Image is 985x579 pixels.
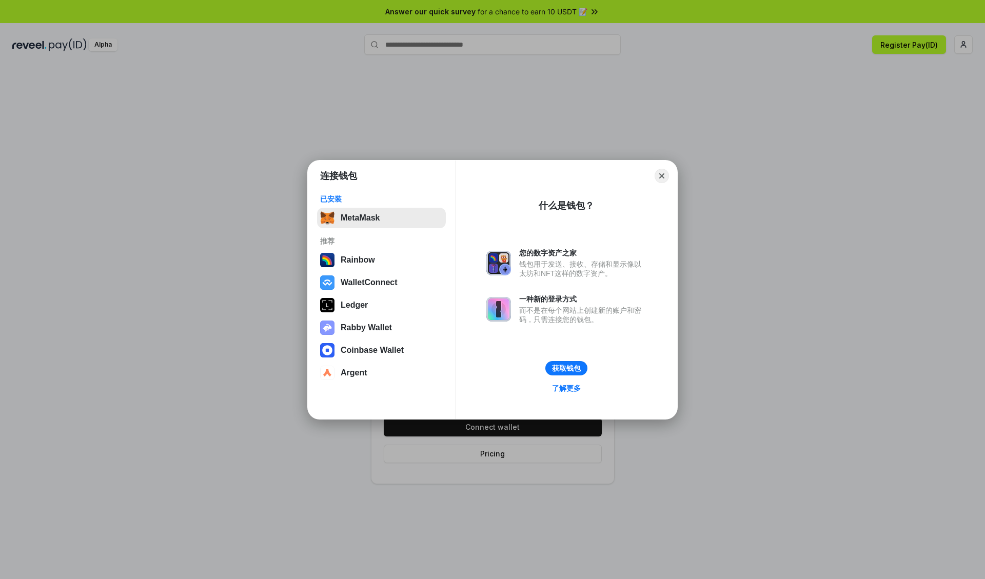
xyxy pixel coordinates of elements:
[320,298,334,312] img: svg+xml,%3Csvg%20xmlns%3D%22http%3A%2F%2Fwww.w3.org%2F2000%2Fsvg%22%20width%3D%2228%22%20height%3...
[341,368,367,377] div: Argent
[320,321,334,335] img: svg+xml,%3Csvg%20xmlns%3D%22http%3A%2F%2Fwww.w3.org%2F2000%2Fsvg%22%20fill%3D%22none%22%20viewBox...
[486,251,511,275] img: svg+xml,%3Csvg%20xmlns%3D%22http%3A%2F%2Fwww.w3.org%2F2000%2Fsvg%22%20fill%3D%22none%22%20viewBox...
[552,384,581,393] div: 了解更多
[320,236,443,246] div: 推荐
[320,211,334,225] img: svg+xml,%3Csvg%20fill%3D%22none%22%20height%3D%2233%22%20viewBox%3D%220%200%2035%2033%22%20width%...
[519,259,646,278] div: 钱包用于发送、接收、存储和显示像以太坊和NFT这样的数字资产。
[317,250,446,270] button: Rainbow
[320,366,334,380] img: svg+xml,%3Csvg%20width%3D%2228%22%20height%3D%2228%22%20viewBox%3D%220%200%2028%2028%22%20fill%3D...
[317,340,446,361] button: Coinbase Wallet
[320,253,334,267] img: svg+xml,%3Csvg%20width%3D%22120%22%20height%3D%22120%22%20viewBox%3D%220%200%20120%20120%22%20fil...
[341,213,380,223] div: MetaMask
[341,323,392,332] div: Rabby Wallet
[317,295,446,315] button: Ledger
[317,363,446,383] button: Argent
[341,346,404,355] div: Coinbase Wallet
[320,275,334,290] img: svg+xml,%3Csvg%20width%3D%2228%22%20height%3D%2228%22%20viewBox%3D%220%200%2028%2028%22%20fill%3D...
[655,169,669,183] button: Close
[539,199,594,212] div: 什么是钱包？
[317,317,446,338] button: Rabby Wallet
[519,306,646,324] div: 而不是在每个网站上创建新的账户和密码，只需连接您的钱包。
[341,278,398,287] div: WalletConnect
[320,194,443,204] div: 已安装
[519,294,646,304] div: 一种新的登录方式
[317,272,446,293] button: WalletConnect
[486,297,511,322] img: svg+xml,%3Csvg%20xmlns%3D%22http%3A%2F%2Fwww.w3.org%2F2000%2Fsvg%22%20fill%3D%22none%22%20viewBox...
[320,343,334,357] img: svg+xml,%3Csvg%20width%3D%2228%22%20height%3D%2228%22%20viewBox%3D%220%200%2028%2028%22%20fill%3D...
[552,364,581,373] div: 获取钱包
[341,301,368,310] div: Ledger
[320,170,357,182] h1: 连接钱包
[545,361,587,375] button: 获取钱包
[519,248,646,257] div: 您的数字资产之家
[317,208,446,228] button: MetaMask
[546,382,587,395] a: 了解更多
[341,255,375,265] div: Rainbow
